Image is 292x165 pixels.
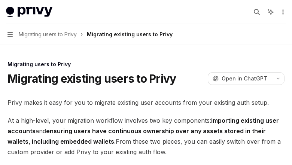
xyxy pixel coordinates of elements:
[19,30,77,39] span: Migrating users to Privy
[7,72,176,85] h1: Migrating existing users to Privy
[279,7,286,17] button: More actions
[7,127,266,145] strong: ensuring users have continuous ownership over any assets stored in their wallets, including embed...
[6,7,52,17] img: light logo
[87,30,173,39] div: Migrating existing users to Privy
[7,61,285,68] div: Migrating users to Privy
[222,75,267,82] span: Open in ChatGPT
[7,115,285,157] span: At a high-level, your migration workflow involves two key components: and From these two pieces, ...
[7,97,285,108] span: Privy makes it easy for you to migrate existing user accounts from your existing auth setup.
[208,72,272,85] button: Open in ChatGPT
